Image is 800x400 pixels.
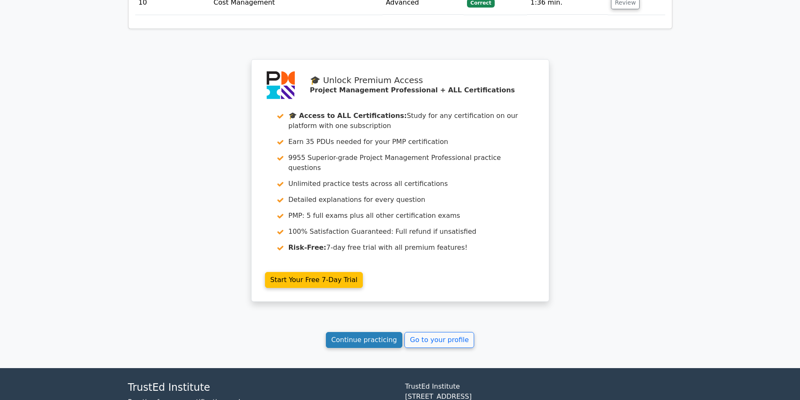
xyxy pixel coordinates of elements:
[404,332,474,348] a: Go to your profile
[326,332,403,348] a: Continue practicing
[128,382,395,394] h4: TrustEd Institute
[265,272,363,288] a: Start Your Free 7-Day Trial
